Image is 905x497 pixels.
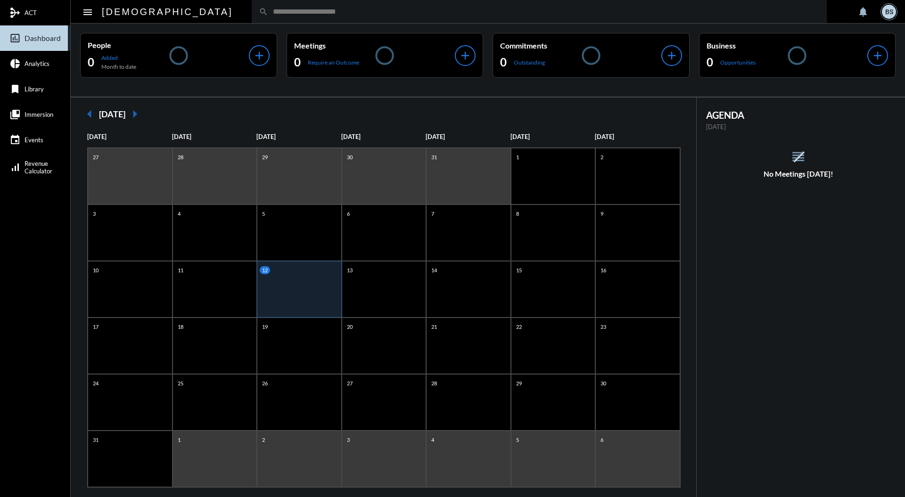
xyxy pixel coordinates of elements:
[87,133,172,140] p: [DATE]
[102,4,233,19] h2: [DEMOGRAPHIC_DATA]
[426,133,510,140] p: [DATE]
[429,210,436,218] p: 7
[345,266,355,274] p: 13
[514,153,521,161] p: 1
[514,436,521,444] p: 5
[90,266,101,274] p: 10
[514,210,521,218] p: 8
[429,323,439,331] p: 21
[9,83,21,95] mat-icon: bookmark
[256,133,341,140] p: [DATE]
[175,323,186,331] p: 18
[341,133,426,140] p: [DATE]
[429,379,439,387] p: 28
[345,436,352,444] p: 3
[790,149,806,164] mat-icon: reorder
[175,153,186,161] p: 28
[260,379,270,387] p: 26
[175,379,186,387] p: 25
[260,266,270,274] p: 12
[25,9,37,16] span: ACT
[857,6,869,17] mat-icon: notifications
[25,85,44,93] span: Library
[25,60,49,67] span: Analytics
[697,170,901,178] h5: No Meetings [DATE]!
[9,58,21,69] mat-icon: pie_chart
[9,162,21,173] mat-icon: signal_cellular_alt
[598,266,609,274] p: 16
[25,136,43,144] span: Events
[25,160,52,175] span: Revenue Calculator
[175,210,183,218] p: 4
[78,2,97,21] button: Toggle sidenav
[882,5,896,19] div: BS
[90,436,101,444] p: 31
[598,436,606,444] p: 6
[9,109,21,120] mat-icon: collections_bookmark
[260,323,270,331] p: 19
[260,436,267,444] p: 2
[598,153,606,161] p: 2
[9,7,21,18] mat-icon: mediation
[25,34,61,42] span: Dashboard
[510,133,595,140] p: [DATE]
[429,266,439,274] p: 14
[345,153,355,161] p: 30
[595,133,680,140] p: [DATE]
[514,323,524,331] p: 22
[80,105,99,123] mat-icon: arrow_left
[172,133,257,140] p: [DATE]
[259,7,268,16] mat-icon: search
[514,266,524,274] p: 15
[9,33,21,44] mat-icon: insert_chart_outlined
[706,109,891,121] h2: AGENDA
[90,153,101,161] p: 27
[260,210,267,218] p: 5
[598,323,609,331] p: 23
[598,210,606,218] p: 9
[706,123,891,130] p: [DATE]
[175,266,186,274] p: 11
[345,379,355,387] p: 27
[9,134,21,146] mat-icon: event
[260,153,270,161] p: 29
[429,153,439,161] p: 31
[90,379,101,387] p: 24
[90,210,98,218] p: 3
[82,7,93,18] mat-icon: Side nav toggle icon
[99,109,125,119] h2: [DATE]
[514,379,524,387] p: 29
[125,105,144,123] mat-icon: arrow_right
[429,436,436,444] p: 4
[175,436,183,444] p: 1
[25,111,53,118] span: Immersion
[598,379,609,387] p: 30
[90,323,101,331] p: 17
[345,210,352,218] p: 6
[345,323,355,331] p: 20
